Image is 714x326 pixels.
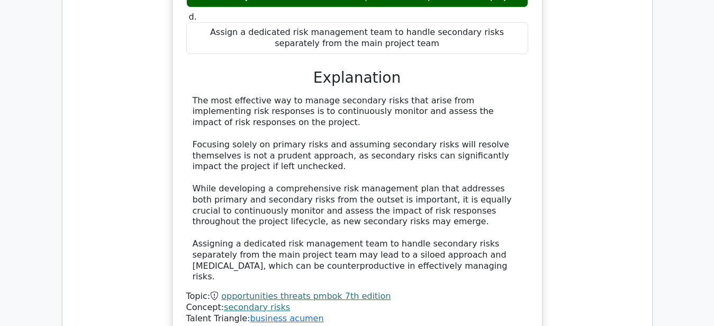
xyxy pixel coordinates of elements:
div: Topic: [186,291,528,302]
a: opportunities threats pmbok 7th edition [221,291,391,301]
div: Assign a dedicated risk management team to handle secondary risks separately from the main projec... [186,22,528,54]
h3: Explanation [193,69,522,87]
a: secondary risks [224,302,290,312]
div: Talent Triangle: [186,291,528,324]
div: Concept: [186,302,528,313]
a: business acumen [250,313,323,323]
div: The most effective way to manage secondary risks that arise from implementing risk responses is t... [193,95,522,283]
span: d. [189,12,197,22]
